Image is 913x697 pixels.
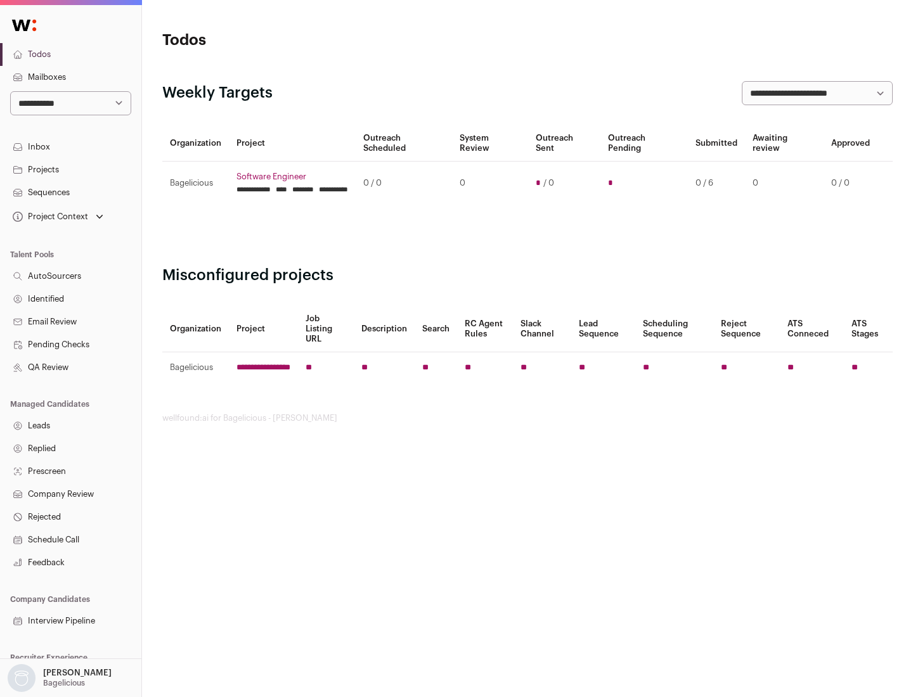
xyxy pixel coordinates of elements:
[415,306,457,352] th: Search
[745,162,824,205] td: 0
[229,306,298,352] th: Project
[43,678,85,688] p: Bagelicious
[162,306,229,352] th: Organization
[10,208,106,226] button: Open dropdown
[713,306,780,352] th: Reject Sequence
[745,125,824,162] th: Awaiting review
[162,83,273,103] h2: Weekly Targets
[5,664,114,692] button: Open dropdown
[824,125,877,162] th: Approved
[452,125,528,162] th: System Review
[457,306,512,352] th: RC Agent Rules
[543,178,554,188] span: / 0
[844,306,893,352] th: ATS Stages
[780,306,843,352] th: ATS Conneced
[162,352,229,383] td: Bagelicious
[8,664,36,692] img: nopic.png
[229,125,356,162] th: Project
[162,413,893,423] footer: wellfound:ai for Bagelicious - [PERSON_NAME]
[824,162,877,205] td: 0 / 0
[528,125,601,162] th: Outreach Sent
[10,212,88,222] div: Project Context
[600,125,687,162] th: Outreach Pending
[236,172,348,182] a: Software Engineer
[356,162,452,205] td: 0 / 0
[5,13,43,38] img: Wellfound
[571,306,635,352] th: Lead Sequence
[452,162,528,205] td: 0
[354,306,415,352] th: Description
[298,306,354,352] th: Job Listing URL
[635,306,713,352] th: Scheduling Sequence
[688,162,745,205] td: 0 / 6
[162,30,406,51] h1: Todos
[688,125,745,162] th: Submitted
[43,668,112,678] p: [PERSON_NAME]
[162,125,229,162] th: Organization
[162,162,229,205] td: Bagelicious
[356,125,452,162] th: Outreach Scheduled
[162,265,893,286] h2: Misconfigured projects
[513,306,571,352] th: Slack Channel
